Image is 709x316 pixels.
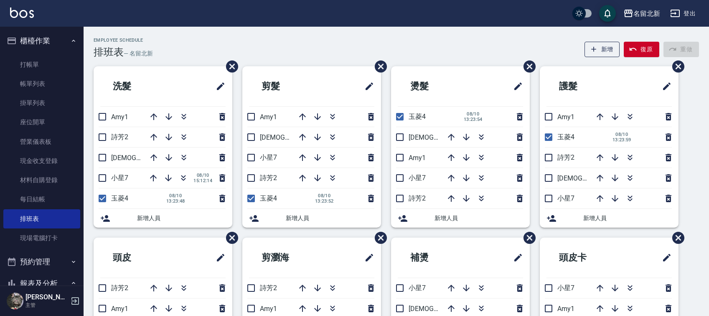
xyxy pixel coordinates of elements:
[3,209,80,228] a: 排班表
[100,71,177,101] h2: 洗髮
[220,54,239,79] span: 刪除班表
[260,305,277,313] span: Amy1
[624,42,659,57] button: 復原
[25,301,68,309] p: 主管
[546,71,623,101] h2: 護髮
[260,194,277,202] span: 玉菱4
[260,113,277,121] span: Amy1
[398,71,475,101] h2: 燙髮
[94,209,232,228] div: 新增人員
[409,174,426,182] span: 小星7
[3,113,80,132] a: 座位開單
[94,46,124,58] h3: 排班表
[3,171,80,190] a: 材料自購登錄
[666,226,686,250] span: 刪除班表
[193,173,212,178] span: 08/10
[10,8,34,18] img: Logo
[260,153,277,161] span: 小星7
[409,113,426,120] span: 玉菱4
[111,284,128,292] span: 詩芳2
[409,133,481,141] span: [DEMOGRAPHIC_DATA]9
[666,54,686,79] span: 刪除班表
[546,243,628,273] h2: 頭皮卡
[557,153,574,161] span: 詩芳2
[315,193,334,198] span: 08/10
[193,178,212,183] span: 15:12:14
[211,76,226,96] span: 修改班表的標題
[3,74,80,93] a: 帳單列表
[242,209,381,228] div: 新增人員
[557,284,574,292] span: 小星7
[599,5,616,22] button: save
[315,198,334,204] span: 13:23:52
[111,194,128,202] span: 玉菱4
[409,194,426,202] span: 詩芳2
[7,293,23,309] img: Person
[657,248,672,268] span: 修改班表的標題
[409,284,426,292] span: 小星7
[368,54,388,79] span: 刪除班表
[398,243,475,273] h2: 補燙
[667,6,699,21] button: 登出
[100,243,177,273] h2: 頭皮
[3,273,80,294] button: 報表及分析
[540,209,679,228] div: 新增人員
[557,113,574,121] span: Amy1
[260,174,277,182] span: 詩芳2
[111,174,128,182] span: 小星7
[359,76,374,96] span: 修改班表的標題
[111,133,128,141] span: 詩芳2
[3,190,80,209] a: 每日結帳
[612,137,631,143] span: 13:23:59
[633,8,660,19] div: 名留北新
[409,154,426,162] span: Amy1
[657,76,672,96] span: 修改班表的標題
[249,243,330,273] h2: 剪瀏海
[391,209,530,228] div: 新增人員
[3,93,80,113] a: 掛單列表
[359,248,374,268] span: 修改班表的標題
[517,226,537,250] span: 刪除班表
[111,113,128,121] span: Amy1
[612,132,631,137] span: 08/10
[286,214,374,223] span: 新增人員
[124,49,153,58] h6: — 名留北新
[464,117,483,122] span: 13:23:54
[3,151,80,171] a: 現金收支登錄
[409,305,481,313] span: [DEMOGRAPHIC_DATA]9
[111,154,184,162] span: [DEMOGRAPHIC_DATA]9
[3,251,80,273] button: 預約管理
[557,174,630,182] span: [DEMOGRAPHIC_DATA]9
[508,248,523,268] span: 修改班表的標題
[220,226,239,250] span: 刪除班表
[583,214,672,223] span: 新增人員
[584,42,620,57] button: 新增
[260,133,333,141] span: [DEMOGRAPHIC_DATA]9
[464,111,483,117] span: 08/10
[557,305,574,313] span: Amy1
[25,293,68,301] h5: [PERSON_NAME]
[557,133,574,141] span: 玉菱4
[166,193,185,198] span: 08/10
[3,30,80,52] button: 櫃檯作業
[508,76,523,96] span: 修改班表的標題
[137,214,226,223] span: 新增人員
[3,228,80,248] a: 現場電腦打卡
[249,71,326,101] h2: 剪髮
[111,305,128,313] span: Amy1
[211,248,226,268] span: 修改班表的標題
[3,55,80,74] a: 打帳單
[3,132,80,151] a: 營業儀表板
[368,226,388,250] span: 刪除班表
[620,5,663,22] button: 名留北新
[260,284,277,292] span: 詩芳2
[94,38,153,43] h2: Employee Schedule
[166,198,185,204] span: 13:23:48
[557,194,574,202] span: 小星7
[517,54,537,79] span: 刪除班表
[435,214,523,223] span: 新增人員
